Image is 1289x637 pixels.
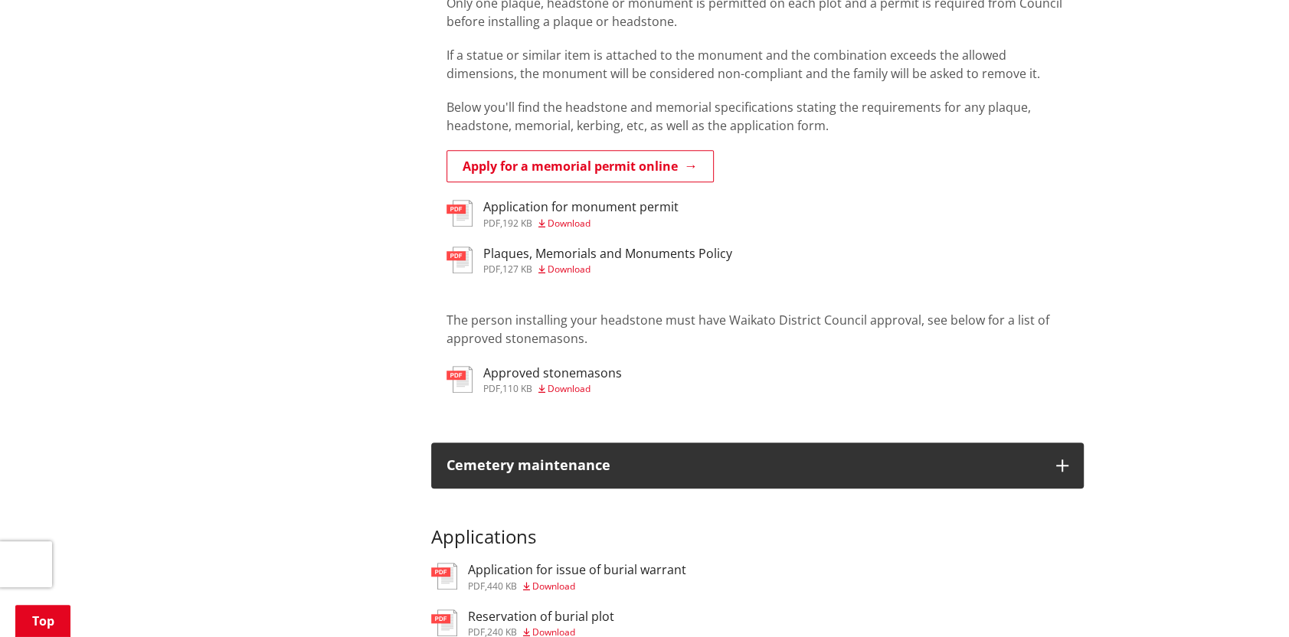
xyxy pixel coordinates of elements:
[431,609,614,637] a: Reservation of burial plot pdf,240 KB Download
[532,580,575,593] span: Download
[468,582,686,591] div: ,
[447,292,1068,366] div: The person installing your headstone must have Waikato District Council approval, see below for a...
[483,366,622,381] h3: Approved stonemasons
[431,504,1084,548] h3: Applications
[487,580,517,593] span: 440 KB
[431,563,686,590] a: Application for issue of burial warrant pdf,440 KB Download
[468,628,614,637] div: ,
[483,263,500,276] span: pdf
[431,563,457,590] img: document-pdf.svg
[483,384,622,394] div: ,
[447,458,1041,473] div: Cemetery maintenance
[447,150,714,182] a: Apply for a memorial permit online
[502,382,532,395] span: 110 KB
[468,580,485,593] span: pdf
[1219,573,1274,628] iframe: Messenger Launcher
[502,263,532,276] span: 127 KB
[483,265,732,274] div: ,
[468,563,686,577] h3: Application for issue of burial warrant
[15,605,70,637] a: Top
[468,609,614,624] h3: Reservation of burial plot
[447,366,473,393] img: document-pdf.svg
[483,217,500,230] span: pdf
[447,247,732,274] a: Plaques, Memorials and Monuments Policy pdf,127 KB Download
[483,247,732,261] h3: Plaques, Memorials and Monuments Policy
[447,366,622,394] a: Approved stonemasons pdf,110 KB Download
[447,200,679,227] a: Application for monument permit pdf,192 KB Download
[483,382,500,395] span: pdf
[483,219,679,228] div: ,
[548,382,591,395] span: Download
[483,200,679,214] h3: Application for monument permit
[548,263,591,276] span: Download
[548,217,591,230] span: Download
[447,46,1068,83] p: If a statue or similar item is attached to the monument and the combination exceeds the allowed d...
[447,98,1068,135] p: Below you'll find the headstone and memorial specifications stating the requirements for any plaq...
[447,200,473,227] img: document-pdf.svg
[447,247,473,273] img: document-pdf.svg
[431,443,1084,488] button: Cemetery maintenance
[431,609,457,636] img: document-pdf.svg
[502,217,532,230] span: 192 KB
